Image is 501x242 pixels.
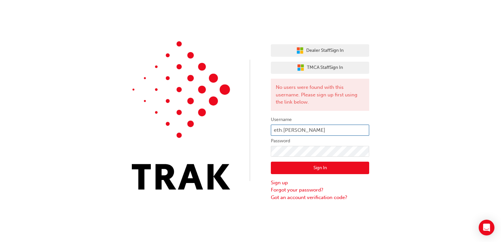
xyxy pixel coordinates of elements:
span: Dealer Staff Sign In [306,47,344,54]
div: Open Intercom Messenger [479,220,494,235]
button: TMCA StaffSign In [271,62,369,74]
label: Password [271,137,369,145]
button: Dealer StaffSign In [271,44,369,57]
label: Username [271,116,369,124]
a: Got an account verification code? [271,194,369,201]
span: TMCA Staff Sign In [307,64,343,71]
button: Sign In [271,162,369,174]
a: Forgot your password? [271,186,369,194]
a: Sign up [271,179,369,187]
div: No users were found with this username. Please sign up first using the link below. [271,79,369,111]
input: Username [271,125,369,136]
img: Trak [132,41,230,190]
